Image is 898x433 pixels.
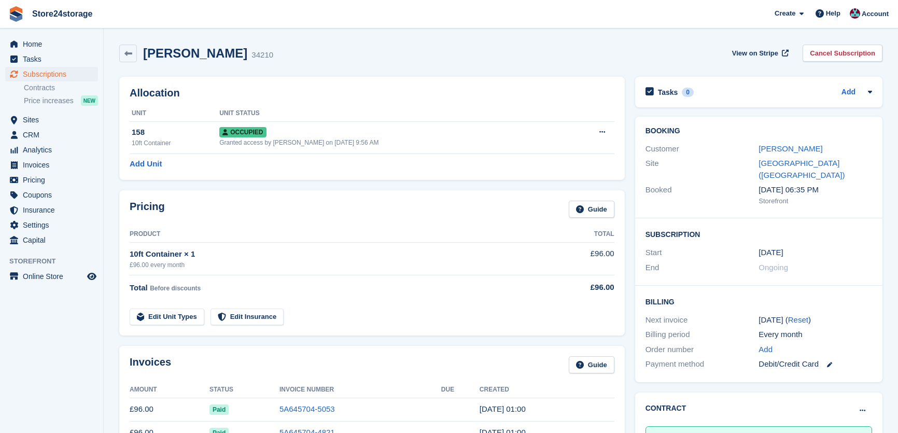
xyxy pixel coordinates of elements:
[5,203,98,217] a: menu
[759,329,872,341] div: Every month
[279,404,335,413] a: 5A645704-5053
[550,226,614,243] th: Total
[251,49,273,61] div: 34210
[23,173,85,187] span: Pricing
[759,196,872,206] div: Storefront
[279,382,441,398] th: Invoice Number
[130,382,209,398] th: Amount
[826,8,840,19] span: Help
[130,260,550,270] div: £96.00 every month
[5,128,98,142] a: menu
[550,282,614,294] div: £96.00
[5,67,98,81] a: menu
[130,283,148,292] span: Total
[5,233,98,247] a: menu
[850,8,860,19] img: George
[9,256,103,267] span: Storefront
[646,127,872,135] h2: Booking
[23,143,85,157] span: Analytics
[130,309,204,326] a: Edit Unit Types
[24,95,98,106] a: Price increases NEW
[550,242,614,275] td: £96.00
[569,356,614,373] a: Guide
[81,95,98,106] div: NEW
[219,138,567,147] div: Granted access by [PERSON_NAME] on [DATE] 9:56 AM
[5,173,98,187] a: menu
[775,8,795,19] span: Create
[646,403,686,414] h2: Contract
[130,248,550,260] div: 10ft Container × 1
[480,404,526,413] time: 2025-09-25 00:00:52 UTC
[862,9,889,19] span: Account
[759,247,783,259] time: 2024-02-25 00:00:00 UTC
[23,233,85,247] span: Capital
[728,45,791,62] a: View on Stripe
[209,382,279,398] th: Status
[5,269,98,284] a: menu
[646,296,872,306] h2: Billing
[646,358,759,370] div: Payment method
[5,218,98,232] a: menu
[569,201,614,218] a: Guide
[23,188,85,202] span: Coupons
[130,87,614,99] h2: Allocation
[732,48,778,59] span: View on Stripe
[132,138,219,148] div: 10ft Container
[646,184,759,206] div: Booked
[28,5,97,22] a: Store24storage
[646,143,759,155] div: Customer
[23,37,85,51] span: Home
[803,45,882,62] a: Cancel Subscription
[24,83,98,93] a: Contracts
[132,127,219,138] div: 158
[5,188,98,202] a: menu
[682,88,694,97] div: 0
[5,52,98,66] a: menu
[5,158,98,172] a: menu
[480,382,614,398] th: Created
[23,67,85,81] span: Subscriptions
[646,262,759,274] div: End
[646,229,872,239] h2: Subscription
[646,329,759,341] div: Billing period
[23,158,85,172] span: Invoices
[759,344,773,356] a: Add
[8,6,24,22] img: stora-icon-8386f47178a22dfd0bd8f6a31ec36ba5ce8667c1dd55bd0f319d3a0aa187defe.svg
[759,358,872,370] div: Debit/Credit Card
[130,201,165,218] h2: Pricing
[841,87,855,99] a: Add
[86,270,98,283] a: Preview store
[646,158,759,181] div: Site
[150,285,201,292] span: Before discounts
[143,46,247,60] h2: [PERSON_NAME]
[219,127,266,137] span: Occupied
[646,344,759,356] div: Order number
[130,398,209,421] td: £96.00
[130,158,162,170] a: Add Unit
[5,37,98,51] a: menu
[209,404,229,415] span: Paid
[759,314,872,326] div: [DATE] ( )
[23,218,85,232] span: Settings
[24,96,74,106] span: Price increases
[788,315,808,324] a: Reset
[23,52,85,66] span: Tasks
[5,143,98,157] a: menu
[759,159,845,179] a: [GEOGRAPHIC_DATA] ([GEOGRAPHIC_DATA])
[219,105,567,122] th: Unit Status
[759,263,788,272] span: Ongoing
[5,113,98,127] a: menu
[130,356,171,373] h2: Invoices
[130,105,219,122] th: Unit
[441,382,480,398] th: Due
[23,128,85,142] span: CRM
[658,88,678,97] h2: Tasks
[23,203,85,217] span: Insurance
[646,247,759,259] div: Start
[646,314,759,326] div: Next invoice
[211,309,284,326] a: Edit Insurance
[759,144,822,153] a: [PERSON_NAME]
[23,113,85,127] span: Sites
[130,226,550,243] th: Product
[23,269,85,284] span: Online Store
